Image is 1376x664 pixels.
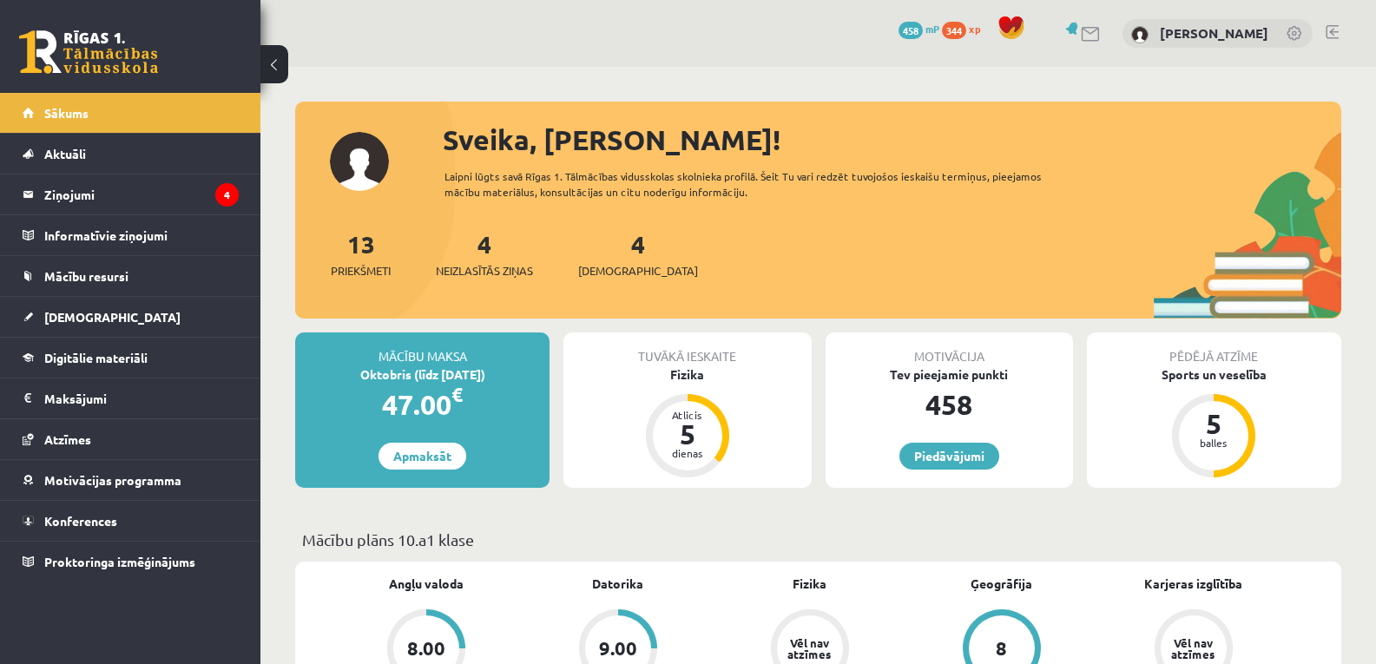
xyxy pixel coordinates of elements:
a: Rīgas 1. Tālmācības vidusskola [19,30,158,74]
a: Apmaksāt [379,443,466,470]
span: € [451,382,463,407]
div: Sports un veselība [1087,365,1341,384]
a: Aktuāli [23,134,239,174]
legend: Ziņojumi [44,174,239,214]
span: [DEMOGRAPHIC_DATA] [44,309,181,325]
a: 458 mP [899,22,939,36]
a: Mācību resursi [23,256,239,296]
div: Fizika [563,365,811,384]
span: Digitālie materiāli [44,350,148,365]
a: [PERSON_NAME] [1160,24,1268,42]
a: 4Neizlasītās ziņas [436,228,533,279]
div: 5 [1188,410,1240,437]
a: 13Priekšmeti [331,228,391,279]
legend: Maksājumi [44,378,239,418]
a: [DEMOGRAPHIC_DATA] [23,297,239,337]
a: Piedāvājumi [899,443,999,470]
div: Tuvākā ieskaite [563,332,811,365]
a: Informatīvie ziņojumi [23,215,239,255]
div: Motivācija [826,332,1073,365]
a: Datorika [592,575,643,593]
span: Atzīmes [44,431,91,447]
a: Proktoringa izmēģinājums [23,542,239,582]
span: Mācību resursi [44,268,128,284]
span: Priekšmeti [331,262,391,279]
div: 5 [662,420,714,448]
a: 4[DEMOGRAPHIC_DATA] [578,228,698,279]
div: 458 [826,384,1073,425]
span: Motivācijas programma [44,472,181,488]
span: xp [969,22,980,36]
a: Angļu valoda [389,575,464,593]
span: 344 [942,22,966,39]
a: Sports un veselība 5 balles [1087,365,1341,480]
legend: Informatīvie ziņojumi [44,215,239,255]
span: Konferences [44,513,117,529]
span: Aktuāli [44,146,86,161]
span: [DEMOGRAPHIC_DATA] [578,262,698,279]
div: Pēdējā atzīme [1087,332,1341,365]
span: mP [925,22,939,36]
a: Atzīmes [23,419,239,459]
div: 8.00 [407,639,445,658]
div: Vēl nav atzīmes [786,637,834,660]
a: Ģeogrāfija [971,575,1032,593]
div: Sveika, [PERSON_NAME]! [443,119,1341,161]
p: Mācību plāns 10.a1 klase [302,528,1334,551]
div: Tev pieejamie punkti [826,365,1073,384]
div: dienas [662,448,714,458]
div: Oktobris (līdz [DATE]) [295,365,550,384]
div: Vēl nav atzīmes [1169,637,1218,660]
a: Digitālie materiāli [23,338,239,378]
span: Proktoringa izmēģinājums [44,554,195,569]
div: Laipni lūgts savā Rīgas 1. Tālmācības vidusskolas skolnieka profilā. Šeit Tu vari redzēt tuvojošo... [444,168,1072,200]
a: 344 xp [942,22,989,36]
span: Sākums [44,105,89,121]
div: 9.00 [599,639,637,658]
div: 8 [996,639,1007,658]
a: Karjeras izglītība [1144,575,1242,593]
i: 4 [215,183,239,207]
a: Fizika Atlicis 5 dienas [563,365,811,480]
img: Dana Blaumane [1131,26,1149,43]
div: balles [1188,437,1240,448]
a: Sākums [23,93,239,133]
div: 47.00 [295,384,550,425]
span: Neizlasītās ziņas [436,262,533,279]
a: Konferences [23,501,239,541]
div: Mācību maksa [295,332,550,365]
a: Ziņojumi4 [23,174,239,214]
a: Motivācijas programma [23,460,239,500]
span: 458 [899,22,923,39]
a: Fizika [793,575,826,593]
a: Maksājumi [23,378,239,418]
div: Atlicis [662,410,714,420]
